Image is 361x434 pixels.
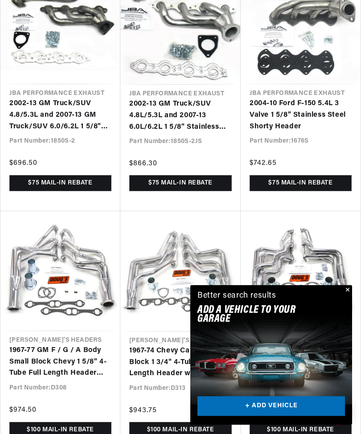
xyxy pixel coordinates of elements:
h2: Add A VEHICLE to your garage [197,306,323,324]
a: + ADD VEHICLE [197,397,345,417]
a: 1967-77 GM F / G / A Body Small Block Chevy 1 5/8" 4-Tube Full Length Header with Metallic Cerami... [9,345,111,380]
div: Better search results [197,290,276,303]
a: 2002-13 GM Truck/SUV 4.8/5.3L and 2007-13 GM Truck/SUV 6.0/6.2L 1 5/8" Stainless Steel Shorty Header [9,98,111,133]
button: Close [341,285,352,296]
a: 2002-13 GM Truck/SUV 4.8L/5.3L and 2007-13 6.0L/6.2L 1 5/8" Stainless Steel Shorty Header with Me... [129,99,232,133]
a: 1967-74 Chevy Camaro Big Block 1 3/4" 4-Tube Full Length Header with Metallic Ceramic Coating [129,346,232,380]
a: 2004-10 Ford F-150 5.4L 3 Valve 1 5/8" Stainless Steel Shorty Header [250,98,352,133]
